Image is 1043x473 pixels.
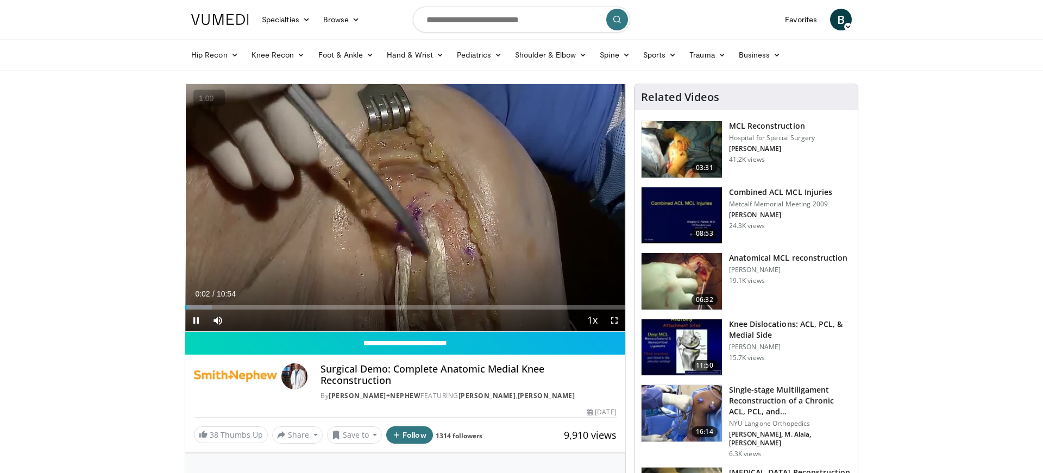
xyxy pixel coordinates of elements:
[729,200,833,209] p: Metcalf Memorial Meeting 2009
[185,305,625,310] div: Progress Bar
[593,44,636,66] a: Spine
[642,121,722,178] img: Marx_MCL_100004569_3.jpg.150x105_q85_crop-smart_upscale.jpg
[642,187,722,244] img: 641017_3.png.150x105_q85_crop-smart_upscale.jpg
[312,44,381,66] a: Foot & Ankle
[729,343,851,351] p: [PERSON_NAME]
[729,450,761,458] p: 6.3K views
[281,363,307,389] img: Avatar
[185,44,245,66] a: Hip Recon
[194,363,277,389] img: Smith+Nephew
[729,419,851,428] p: NYU Langone Orthopedics
[217,289,236,298] span: 10:54
[729,266,848,274] p: [PERSON_NAME]
[729,155,765,164] p: 41.2K views
[729,253,848,263] h3: Anatomical MCL reconstruction
[255,9,317,30] a: Specialties
[729,354,765,362] p: 15.7K views
[185,84,625,332] video-js: Video Player
[641,91,719,104] h4: Related Videos
[641,253,851,310] a: 06:32 Anatomical MCL reconstruction [PERSON_NAME] 19.1K views
[692,294,718,305] span: 06:32
[195,289,210,298] span: 0:02
[321,391,616,401] div: By FEATURING ,
[329,391,420,400] a: [PERSON_NAME]+Nephew
[642,253,722,310] img: 623e18e9-25dc-4a09-a9c4-890ff809fced.150x105_q85_crop-smart_upscale.jpg
[692,360,718,371] span: 11:50
[413,7,630,33] input: Search topics, interventions
[642,319,722,376] img: stuart_1_100001324_3.jpg.150x105_q85_crop-smart_upscale.jpg
[641,384,851,458] a: 16:14 Single-stage Multiligament Reconstruction of a Chronic ACL, PCL, and… NYU Langone Orthopedi...
[386,426,433,444] button: Follow
[564,428,617,442] span: 9,910 views
[830,9,852,30] a: B
[729,121,815,131] h3: MCL Reconstruction
[508,44,593,66] a: Shoulder & Elbow
[587,407,616,417] div: [DATE]
[729,222,765,230] p: 24.3K views
[729,384,851,417] h3: Single-stage Multiligament Reconstruction of a Chronic ACL, PCL, and…
[641,121,851,178] a: 03:31 MCL Reconstruction Hospital for Special Surgery [PERSON_NAME] 41.2K views
[692,162,718,173] span: 03:31
[582,310,604,331] button: Playback Rate
[272,426,323,444] button: Share
[518,391,575,400] a: [PERSON_NAME]
[729,211,833,219] p: [PERSON_NAME]
[245,44,312,66] a: Knee Recon
[729,134,815,142] p: Hospital for Special Surgery
[729,430,851,447] p: [PERSON_NAME], M. Alaia, [PERSON_NAME]
[380,44,450,66] a: Hand & Wrist
[729,187,833,198] h3: Combined ACL MCL Injuries
[692,426,718,437] span: 16:14
[436,431,482,440] a: 1314 followers
[641,319,851,376] a: 11:50 Knee Dislocations: ACL, PCL, & Medial Side [PERSON_NAME] 15.7K views
[637,44,683,66] a: Sports
[729,276,765,285] p: 19.1K views
[191,14,249,25] img: VuMedi Logo
[450,44,508,66] a: Pediatrics
[194,426,268,443] a: 38 Thumbs Up
[692,228,718,239] span: 08:53
[212,289,215,298] span: /
[732,44,788,66] a: Business
[185,310,207,331] button: Pause
[317,9,367,30] a: Browse
[604,310,625,331] button: Fullscreen
[778,9,824,30] a: Favorites
[321,363,616,387] h4: Surgical Demo: Complete Anatomic Medial Knee Reconstruction
[642,385,722,442] img: ad0bd3d9-2ac2-4b25-9c44-384141dd66f6.jpg.150x105_q85_crop-smart_upscale.jpg
[641,187,851,244] a: 08:53 Combined ACL MCL Injuries Metcalf Memorial Meeting 2009 [PERSON_NAME] 24.3K views
[729,144,815,153] p: [PERSON_NAME]
[210,430,218,440] span: 38
[207,310,229,331] button: Mute
[458,391,516,400] a: [PERSON_NAME]
[327,426,382,444] button: Save to
[683,44,732,66] a: Trauma
[729,319,851,340] h3: Knee Dislocations: ACL, PCL, & Medial Side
